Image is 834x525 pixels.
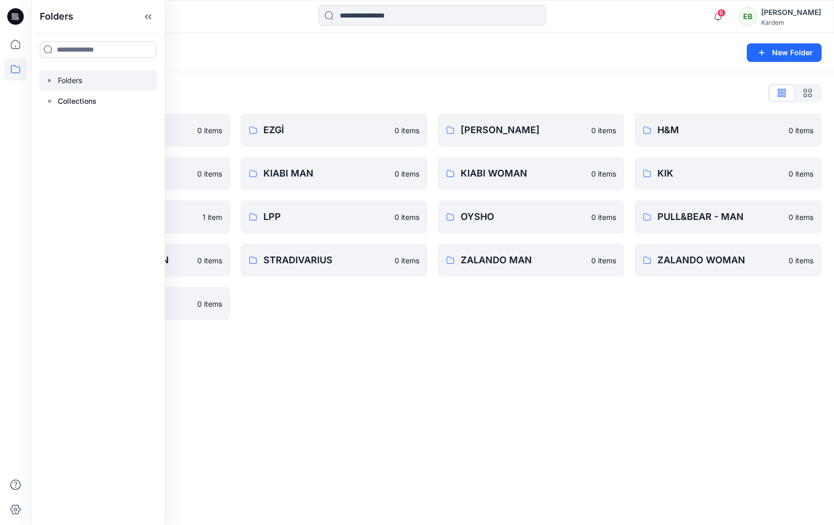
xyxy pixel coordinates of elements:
[395,255,419,266] p: 0 items
[438,200,625,233] a: OYSHO0 items
[635,114,822,147] a: H&M0 items
[263,123,388,137] p: EZGİ
[197,125,222,136] p: 0 items
[438,114,625,147] a: [PERSON_NAME]0 items
[789,255,813,266] p: 0 items
[657,123,782,137] p: H&M
[657,210,782,224] p: PULL&BEAR - MAN
[241,244,428,277] a: STRADIVARIUS0 items
[438,244,625,277] a: ZALANDO MAN0 items
[738,7,757,26] div: EB
[591,168,616,179] p: 0 items
[263,166,388,181] p: KIABI MAN
[202,212,222,222] p: 1 item
[635,244,822,277] a: ZALANDO WOMAN0 items
[241,114,428,147] a: EZGİ0 items
[241,200,428,233] a: LPP0 items
[461,253,586,267] p: ZALANDO MAN
[197,298,222,309] p: 0 items
[197,168,222,179] p: 0 items
[789,168,813,179] p: 0 items
[591,125,616,136] p: 0 items
[263,210,388,224] p: LPP
[395,125,419,136] p: 0 items
[395,212,419,222] p: 0 items
[241,157,428,190] a: KIABI MAN0 items
[761,6,821,19] div: [PERSON_NAME]
[717,9,726,17] span: 6
[395,168,419,179] p: 0 items
[789,125,813,136] p: 0 items
[591,255,616,266] p: 0 items
[461,210,586,224] p: OYSHO
[197,255,222,266] p: 0 items
[657,253,782,267] p: ZALANDO WOMAN
[635,157,822,190] a: KIK0 items
[747,43,822,62] button: New Folder
[761,19,821,26] div: Kardem
[58,95,97,107] p: Collections
[635,200,822,233] a: PULL&BEAR - MAN0 items
[591,212,616,222] p: 0 items
[263,253,388,267] p: STRADIVARIUS
[461,123,586,137] p: [PERSON_NAME]
[657,166,782,181] p: KIK
[789,212,813,222] p: 0 items
[461,166,586,181] p: KIABI WOMAN
[438,157,625,190] a: KIABI WOMAN0 items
